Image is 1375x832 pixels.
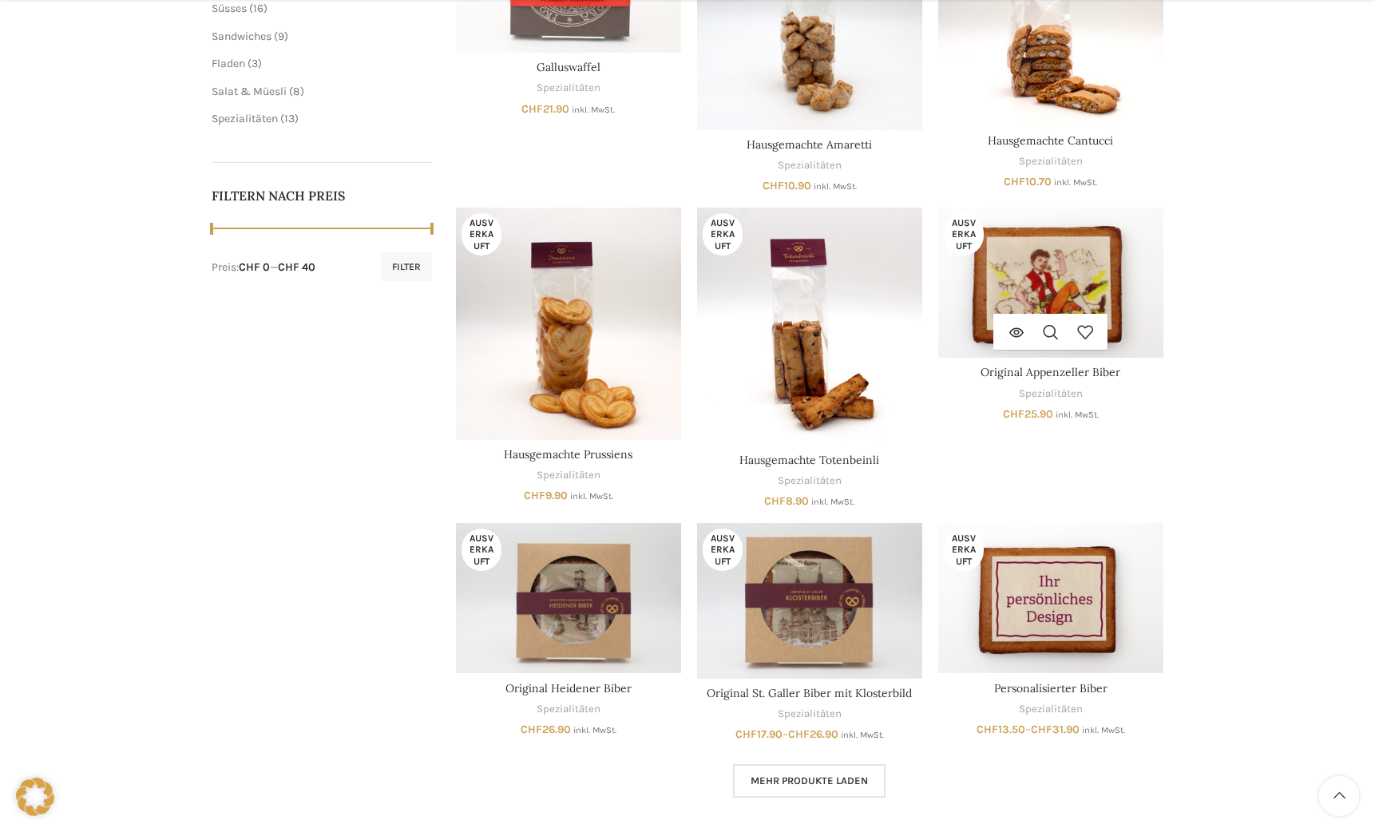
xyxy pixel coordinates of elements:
a: Spezialitäten [537,81,600,96]
small: inkl. MwSt. [841,730,884,740]
a: Fladen [212,57,245,70]
a: Original St. Galler Biber mit Klosterbild [707,686,912,700]
small: inkl. MwSt. [1054,177,1097,188]
bdi: 13.50 [977,723,1025,736]
span: CHF [1031,723,1052,736]
span: CHF [1003,407,1024,421]
span: CHF [764,494,786,508]
span: Ausverkauft [703,213,743,256]
a: Spezialitäten [778,473,842,489]
a: Galluswaffel [537,60,600,74]
a: Hausgemachte Cantucci [988,133,1113,148]
bdi: 26.90 [521,723,571,736]
span: CHF [521,102,543,116]
bdi: 10.70 [1004,175,1052,188]
span: CHF 40 [278,260,315,274]
bdi: 21.90 [521,102,569,116]
a: Personalisierter Biber [938,523,1163,673]
a: Hausgemachte Prussiens [504,447,632,462]
a: Scroll to top button [1319,776,1359,816]
div: Preis: — [212,260,315,275]
a: Original Appenzeller Biber [981,365,1120,379]
bdi: 17.90 [735,727,783,741]
span: 8 [293,85,300,98]
span: Ausverkauft [944,213,984,256]
a: Hausgemachte Amaretti [747,137,872,152]
a: Mehr Produkte laden [733,764,886,798]
a: Hausgemachte Prussiens [456,208,681,440]
a: Spezialitäten [778,707,842,722]
bdi: 10.90 [763,179,811,192]
a: Original Appenzeller Biber [938,208,1163,358]
a: Lese mehr über „Original Appenzeller Biber“ [999,314,1033,350]
a: Spezialitäten [778,158,842,173]
a: Spezialitäten [1019,386,1083,402]
a: Original Heidener Biber [505,681,632,695]
span: CHF 0 [239,260,270,274]
span: Ausverkauft [462,213,501,256]
span: 3 [252,57,258,70]
a: Spezialitäten [537,702,600,717]
span: CHF [524,489,545,502]
span: CHF [1004,175,1025,188]
a: Spezialitäten [212,112,278,125]
small: inkl. MwSt. [1082,725,1125,735]
bdi: 31.90 [1031,723,1080,736]
bdi: 9.90 [524,489,568,502]
a: Spezialitäten [1019,154,1083,169]
small: inkl. MwSt. [1056,410,1099,420]
a: Sandwiches [212,30,271,43]
small: inkl. MwSt. [573,725,616,735]
span: CHF [977,723,998,736]
span: – [938,722,1163,738]
a: Original Heidener Biber [456,523,681,673]
h5: Filtern nach Preis [212,187,432,204]
span: CHF [788,727,810,741]
a: Hausgemachte Totenbeinli [739,453,879,467]
bdi: 26.90 [788,727,838,741]
span: – [697,727,922,743]
span: CHF [521,723,542,736]
a: Salat & Müesli [212,85,287,98]
a: Spezialitäten [1019,702,1083,717]
bdi: 8.90 [764,494,809,508]
span: 9 [278,30,284,43]
small: inkl. MwSt. [570,491,613,501]
span: Ausverkauft [462,529,501,571]
a: Süsses [212,2,247,15]
span: CHF [763,179,784,192]
a: Hausgemachte Totenbeinli [697,208,922,446]
a: Personalisierter Biber [994,681,1108,695]
span: 16 [253,2,264,15]
small: inkl. MwSt. [814,181,857,192]
span: Ausverkauft [944,529,984,571]
small: inkl. MwSt. [572,105,615,115]
span: CHF [735,727,757,741]
button: Filter [381,252,432,281]
small: inkl. MwSt. [811,497,854,507]
span: 13 [284,112,295,125]
bdi: 25.90 [1003,407,1053,421]
a: Original St. Galler Biber mit Klosterbild [697,523,922,679]
a: Spezialitäten [537,468,600,483]
a: Schnellansicht [1033,314,1068,350]
span: Mehr Produkte laden [751,775,868,787]
span: Ausverkauft [703,529,743,571]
